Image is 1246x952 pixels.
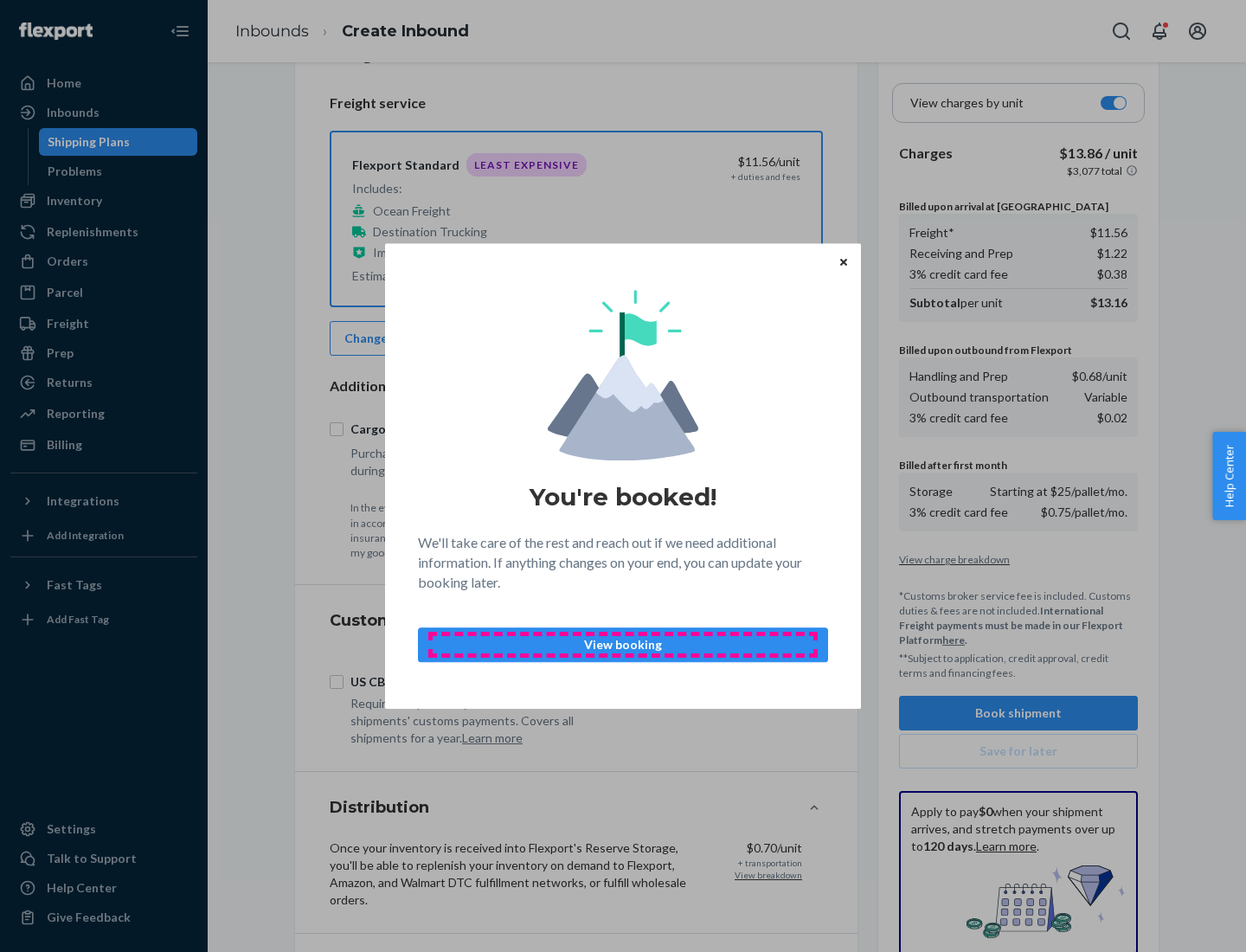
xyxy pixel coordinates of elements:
img: svg+xml,%3Csvg%20viewBox%3D%220%200%20174%20197%22%20fill%3D%22none%22%20xmlns%3D%22http%3A%2F%2F... [548,290,698,460]
button: View booking [418,627,828,662]
h1: You're booked! [530,481,716,512]
button: Close [835,252,852,271]
p: We'll take care of the rest and reach out if we need additional information. If anything changes ... [418,533,828,593]
p: View booking [433,636,813,653]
